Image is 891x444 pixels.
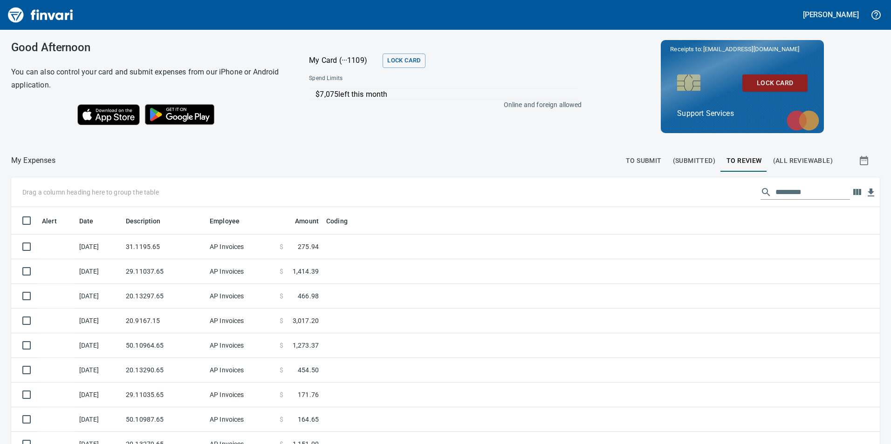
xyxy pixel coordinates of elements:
[298,242,319,251] span: 275.94
[77,104,140,125] img: Download on the App Store
[122,309,206,333] td: 20.9167.15
[75,259,122,284] td: [DATE]
[75,333,122,358] td: [DATE]
[280,390,283,399] span: $
[122,383,206,407] td: 29.11035.65
[850,185,864,199] button: Choose columns to display
[75,235,122,259] td: [DATE]
[673,155,715,167] span: (Submitted)
[79,215,94,227] span: Date
[326,215,360,227] span: Coding
[280,415,283,424] span: $
[122,284,206,309] td: 20.13297.65
[280,267,283,276] span: $
[864,186,878,200] button: Download table
[626,155,662,167] span: To Submit
[75,407,122,432] td: [DATE]
[293,267,319,276] span: 1,414.39
[387,55,420,66] span: Lock Card
[280,291,283,301] span: $
[79,215,106,227] span: Date
[11,66,286,92] h6: You can also control your card and submit expenses from our iPhone or Android application.
[42,215,69,227] span: Alert
[283,215,319,227] span: Amount
[280,316,283,325] span: $
[803,10,859,20] h5: [PERSON_NAME]
[298,291,319,301] span: 466.98
[126,215,173,227] span: Description
[122,407,206,432] td: 50.10987.65
[750,77,800,89] span: Lock Card
[206,235,276,259] td: AP Invoices
[773,155,833,167] span: (All Reviewable)
[702,45,800,54] span: [EMAIL_ADDRESS][DOMAIN_NAME]
[210,215,240,227] span: Employee
[206,358,276,383] td: AP Invoices
[11,41,286,54] h3: Good Afternoon
[140,99,220,130] img: Get it on Google Play
[122,333,206,358] td: 50.10964.65
[280,341,283,350] span: $
[326,215,348,227] span: Coding
[206,259,276,284] td: AP Invoices
[210,215,252,227] span: Employee
[742,74,808,92] button: Lock Card
[42,215,57,227] span: Alert
[206,284,276,309] td: AP Invoices
[206,383,276,407] td: AP Invoices
[126,215,161,227] span: Description
[298,390,319,399] span: 171.76
[280,365,283,375] span: $
[801,7,861,22] button: [PERSON_NAME]
[6,4,75,26] img: Finvari
[302,100,582,109] p: Online and foreign allowed
[122,358,206,383] td: 20.13290.65
[75,358,122,383] td: [DATE]
[11,155,55,166] nav: breadcrumb
[122,259,206,284] td: 29.11037.65
[309,74,461,83] span: Spend Limits
[293,341,319,350] span: 1,273.37
[727,155,762,167] span: To Review
[22,188,159,197] p: Drag a column heading here to group the table
[383,54,425,68] button: Lock Card
[11,155,55,166] p: My Expenses
[295,215,319,227] span: Amount
[315,89,577,100] p: $7,075 left this month
[298,415,319,424] span: 164.65
[850,149,880,172] button: Show transactions within a particular date range
[75,383,122,407] td: [DATE]
[280,242,283,251] span: $
[206,333,276,358] td: AP Invoices
[293,316,319,325] span: 3,017.20
[75,309,122,333] td: [DATE]
[677,108,808,119] p: Support Services
[298,365,319,375] span: 454.50
[670,45,815,54] p: Receipts to:
[309,55,379,66] p: My Card (···1109)
[782,106,824,135] img: mastercard.svg
[122,235,206,259] td: 31.1195.65
[206,407,276,432] td: AP Invoices
[206,309,276,333] td: AP Invoices
[75,284,122,309] td: [DATE]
